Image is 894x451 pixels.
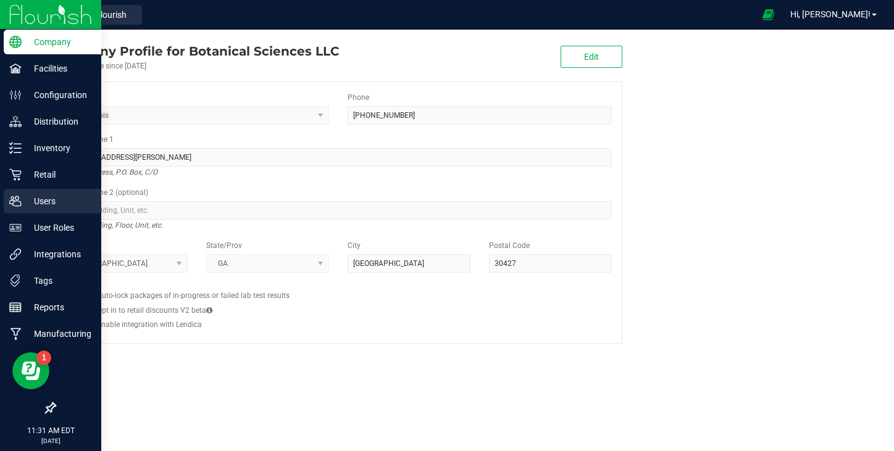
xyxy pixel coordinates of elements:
[348,254,470,273] input: City
[22,167,96,182] p: Retail
[22,273,96,288] p: Tags
[22,194,96,209] p: Users
[22,220,96,235] p: User Roles
[36,350,51,365] iframe: Resource center unread badge
[54,60,339,72] div: Account active since [DATE]
[22,114,96,129] p: Distribution
[22,141,96,155] p: Inventory
[9,62,22,75] inline-svg: Facilities
[12,352,49,389] iframe: Resource center
[9,221,22,234] inline-svg: User Roles
[97,290,290,301] label: Auto-lock packages of in-progress or failed lab test results
[97,319,202,330] label: Enable integration with Lendica
[22,326,96,341] p: Manufacturing
[489,254,612,273] input: Postal Code
[65,165,157,180] i: Street address, P.O. Box, C/O
[54,42,339,60] div: Botanical Sciences LLC
[6,425,96,436] p: 11:31 AM EDT
[65,148,612,167] input: Address
[9,36,22,48] inline-svg: Company
[65,218,163,233] i: Suite, Building, Floor, Unit, etc.
[489,240,530,251] label: Postal Code
[65,187,148,198] label: Address Line 2 (optional)
[65,201,612,220] input: Suite, Building, Unit, etc.
[9,115,22,128] inline-svg: Distribution
[561,46,622,68] button: Edit
[22,35,96,49] p: Company
[22,88,96,102] p: Configuration
[9,89,22,101] inline-svg: Configuration
[97,305,212,316] label: Opt in to retail discounts V2 beta
[348,92,369,103] label: Phone
[9,195,22,207] inline-svg: Users
[65,282,612,290] h2: Configs
[206,240,242,251] label: State/Prov
[790,9,871,19] span: Hi, [PERSON_NAME]!
[348,240,361,251] label: City
[754,2,782,27] span: Open Ecommerce Menu
[22,61,96,76] p: Facilities
[9,248,22,260] inline-svg: Integrations
[22,247,96,262] p: Integrations
[584,52,599,62] span: Edit
[9,328,22,340] inline-svg: Manufacturing
[6,436,96,445] p: [DATE]
[9,168,22,181] inline-svg: Retail
[9,142,22,154] inline-svg: Inventory
[348,106,612,125] input: (123) 456-7890
[22,300,96,315] p: Reports
[9,275,22,287] inline-svg: Tags
[9,301,22,313] inline-svg: Reports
